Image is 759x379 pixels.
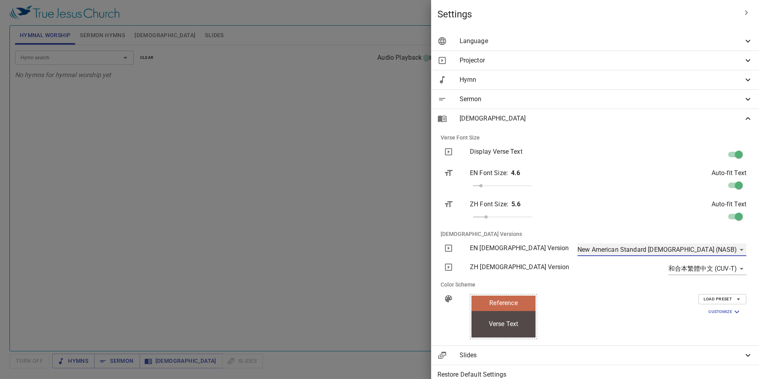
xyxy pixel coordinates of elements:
span: Language [460,36,743,46]
span: Verse Text [489,319,519,329]
p: Auto-fit Text [712,200,746,209]
span: Projector [460,56,743,65]
span: Reference [489,298,517,308]
div: Slides [431,346,759,365]
p: ZH Font Size : [470,200,508,209]
span: Hymn [460,75,743,85]
span: Customize [708,307,742,317]
p: Auto-fit Text [712,168,746,178]
p: Display Verse Text [470,147,615,157]
p: 4.6 [511,168,520,178]
p: EN [DEMOGRAPHIC_DATA] Version [470,243,615,253]
p: 5.6 [511,200,521,209]
span: Slides [460,351,743,360]
p: ZH [DEMOGRAPHIC_DATA] Version [470,262,615,272]
div: Sermon [431,90,759,109]
button: Load Preset [698,294,746,304]
p: EN Font Size : [470,168,508,178]
span: Sermon [460,94,743,104]
li: [DEMOGRAPHIC_DATA] Versions [434,224,756,243]
span: Settings [437,8,737,21]
div: Language [431,32,759,51]
span: Load Preset [704,296,741,303]
li: Color Scheme [434,275,756,294]
span: [DEMOGRAPHIC_DATA] [460,114,743,123]
div: [DEMOGRAPHIC_DATA] [431,109,759,128]
li: Verse Font Size [434,128,756,147]
button: Customize [704,306,746,318]
div: Hymn [431,70,759,89]
div: 和合本繁體中文 (CUV-T) [668,262,746,275]
div: New American Standard [DEMOGRAPHIC_DATA] (NASB) [577,243,746,256]
div: Projector [431,51,759,70]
